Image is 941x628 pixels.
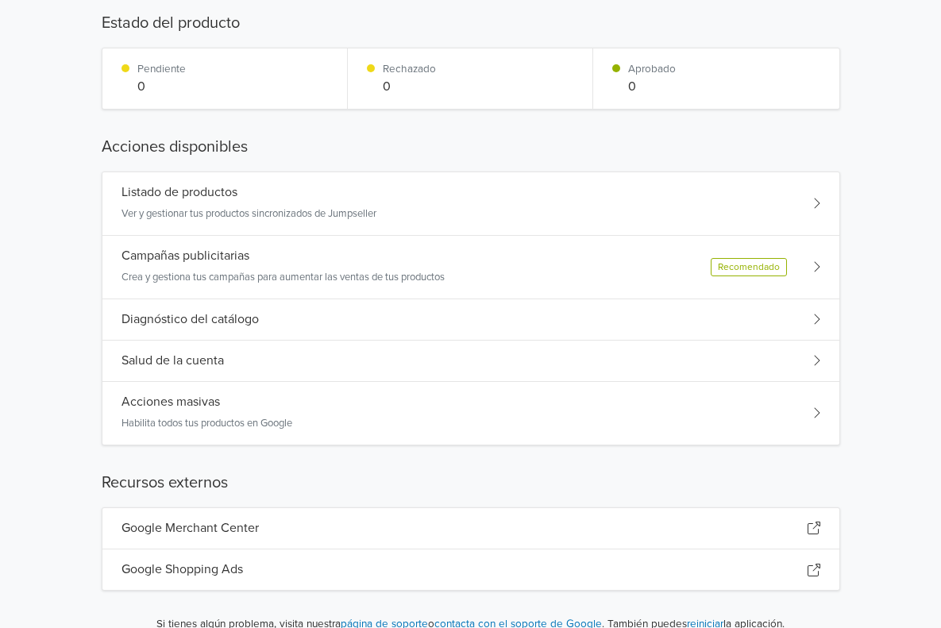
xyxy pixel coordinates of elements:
h5: Acciones masivas [121,395,220,410]
div: Salud de la cuenta [102,341,839,382]
div: Rechazado0 [348,48,593,109]
p: Ver y gestionar tus productos sincronizados de Jumpseller [121,206,376,222]
div: Aprobado0 [593,48,839,109]
div: Google Shopping Ads [102,549,839,590]
h5: Salud de la cuenta [121,353,224,368]
div: Diagnóstico del catálogo [102,299,839,341]
p: Crea y gestiona tus campañas para aumentar las ventas de tus productos [121,270,445,286]
p: Aprobado [628,61,676,77]
div: Acciones masivasHabilita todos tus productos en Google [102,382,839,445]
p: Habilita todos tus productos en Google [121,416,292,432]
p: 0 [628,77,676,96]
h5: Recursos externos [102,471,840,495]
h5: Listado de productos [121,185,237,200]
p: 0 [137,77,186,96]
div: Recomendado [711,258,787,276]
h5: Google Merchant Center [121,521,259,536]
div: Campañas publicitariasCrea y gestiona tus campañas para aumentar las ventas de tus productosRecom... [102,236,839,299]
p: 0 [383,77,436,96]
p: Rechazado [383,61,436,77]
div: Google Merchant Center [102,508,839,549]
h5: Google Shopping Ads [121,562,243,577]
div: Listado de productosVer y gestionar tus productos sincronizados de Jumpseller [102,172,839,236]
h5: Diagnóstico del catálogo [121,312,259,327]
h5: Campañas publicitarias [121,249,249,264]
h5: Estado del producto [102,11,840,35]
div: Pendiente0 [102,48,348,109]
p: Pendiente [137,61,186,77]
h5: Acciones disponibles [102,135,840,159]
